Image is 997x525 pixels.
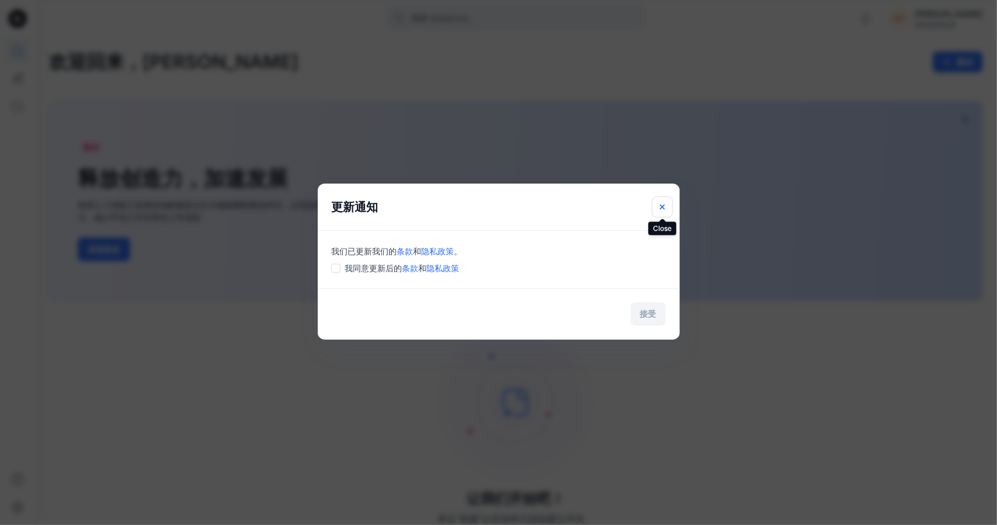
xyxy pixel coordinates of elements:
a: 隐私政策 [422,246,454,256]
a: 条款 [397,246,414,256]
font: 我同意更新后的 [345,263,402,273]
a: 隐私政策 [427,263,460,273]
font: 更新通知 [332,200,378,214]
font: 。 [454,246,463,256]
font: 我们已更新我们的 [332,246,397,256]
a: 条款 [402,263,419,273]
font: 和 [414,246,422,256]
button: 关闭 [652,196,673,217]
font: 和 [419,263,427,273]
